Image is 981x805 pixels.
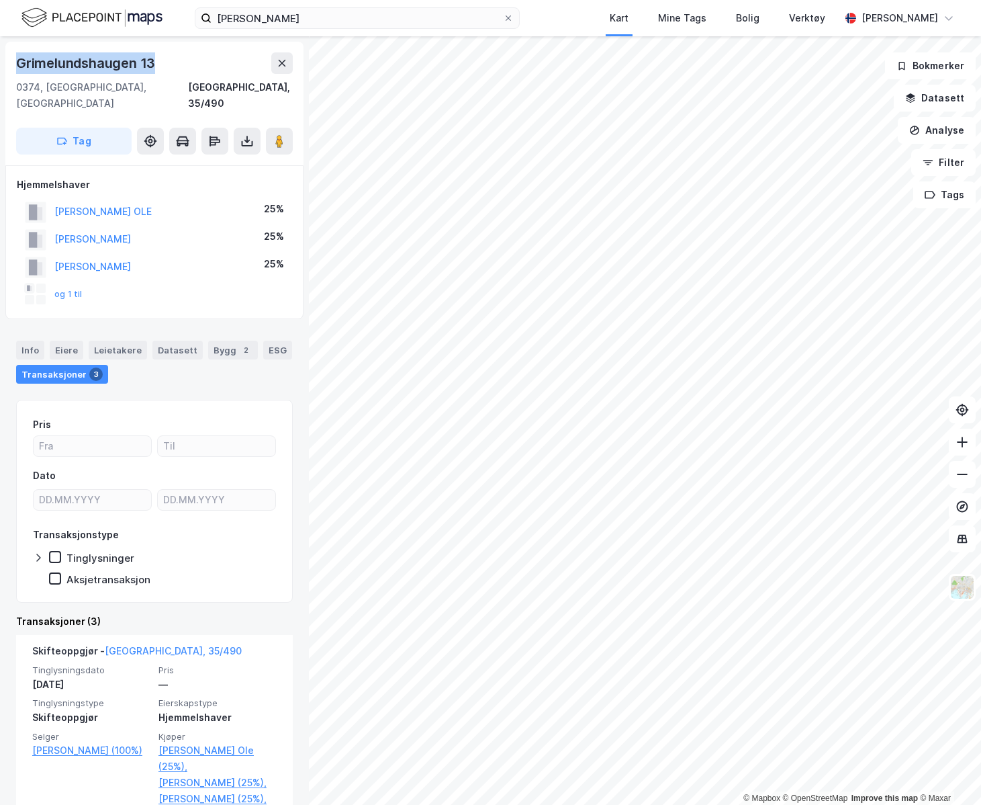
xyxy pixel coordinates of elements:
[89,368,103,381] div: 3
[264,256,284,272] div: 25%
[32,710,150,726] div: Skifteoppgjør
[851,794,918,803] a: Improve this map
[158,677,277,693] div: —
[158,731,277,743] span: Kjøper
[158,743,277,775] a: [PERSON_NAME] Ole (25%),
[50,341,83,359] div: Eiere
[17,177,292,193] div: Hjemmelshaver
[913,181,976,208] button: Tags
[736,10,759,26] div: Bolig
[21,6,162,30] img: logo.f888ab2527a4732fd821a326f86c7f29.svg
[914,740,981,805] iframe: Chat Widget
[32,665,150,676] span: Tinglysningsdato
[152,341,203,359] div: Datasett
[34,490,151,510] input: DD.MM.YYYY
[33,527,119,543] div: Transaksjonstype
[949,575,975,600] img: Z
[658,10,706,26] div: Mine Tags
[16,52,158,74] div: Grimelundshaugen 13
[105,645,242,656] a: [GEOGRAPHIC_DATA], 35/490
[33,417,51,433] div: Pris
[32,743,150,759] a: [PERSON_NAME] (100%)
[264,228,284,245] div: 25%
[16,613,293,630] div: Transaksjoner (3)
[264,201,284,217] div: 25%
[16,365,108,384] div: Transaksjoner
[158,697,277,709] span: Eierskapstype
[158,710,277,726] div: Hjemmelshaver
[911,149,976,176] button: Filter
[898,117,976,144] button: Analyse
[32,731,150,743] span: Selger
[66,552,134,564] div: Tinglysninger
[208,341,258,359] div: Bygg
[16,128,132,155] button: Tag
[158,665,277,676] span: Pris
[16,341,44,359] div: Info
[32,643,242,665] div: Skifteoppgjør -
[89,341,147,359] div: Leietakere
[263,341,292,359] div: ESG
[885,52,976,79] button: Bokmerker
[239,343,252,357] div: 2
[158,490,275,510] input: DD.MM.YYYY
[33,468,56,484] div: Dato
[158,436,275,456] input: Til
[783,794,848,803] a: OpenStreetMap
[894,85,976,112] button: Datasett
[610,10,628,26] div: Kart
[32,697,150,709] span: Tinglysningstype
[32,677,150,693] div: [DATE]
[188,79,293,112] div: [GEOGRAPHIC_DATA], 35/490
[34,436,151,456] input: Fra
[158,775,277,791] a: [PERSON_NAME] (25%),
[789,10,825,26] div: Verktøy
[212,8,503,28] input: Søk på adresse, matrikkel, gårdeiere, leietakere eller personer
[743,794,780,803] a: Mapbox
[16,79,188,112] div: 0374, [GEOGRAPHIC_DATA], [GEOGRAPHIC_DATA]
[861,10,938,26] div: [PERSON_NAME]
[66,573,150,586] div: Aksjetransaksjon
